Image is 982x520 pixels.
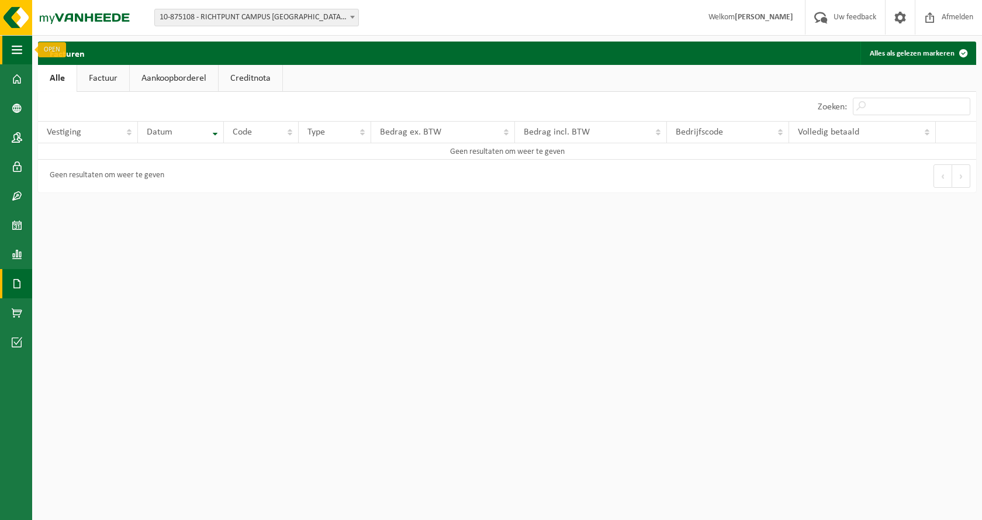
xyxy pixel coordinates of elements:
button: Next [952,164,970,188]
a: Creditnota [219,65,282,92]
span: Type [307,128,325,137]
span: Bedrag incl. BTW [524,128,590,137]
div: Geen resultaten om weer te geven [44,166,164,187]
label: Zoeken: [818,102,847,112]
span: Datum [147,128,172,137]
span: 10-875108 - RICHTPUNT CAMPUS BUGGENHOUT - BUGGENHOUT [154,9,359,26]
h2: Facturen [38,42,96,64]
a: Aankoopborderel [130,65,218,92]
td: Geen resultaten om weer te geven [38,143,976,160]
a: Factuur [77,65,129,92]
span: Vestiging [47,128,81,137]
a: Alle [38,65,77,92]
span: Volledig betaald [798,128,859,137]
span: Bedrag ex. BTW [380,128,441,137]
button: Alles als gelezen markeren [860,42,975,65]
button: Previous [933,164,952,188]
span: Bedrijfscode [676,128,723,137]
span: 10-875108 - RICHTPUNT CAMPUS BUGGENHOUT - BUGGENHOUT [155,9,358,26]
strong: [PERSON_NAME] [735,13,793,22]
span: Code [233,128,252,137]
